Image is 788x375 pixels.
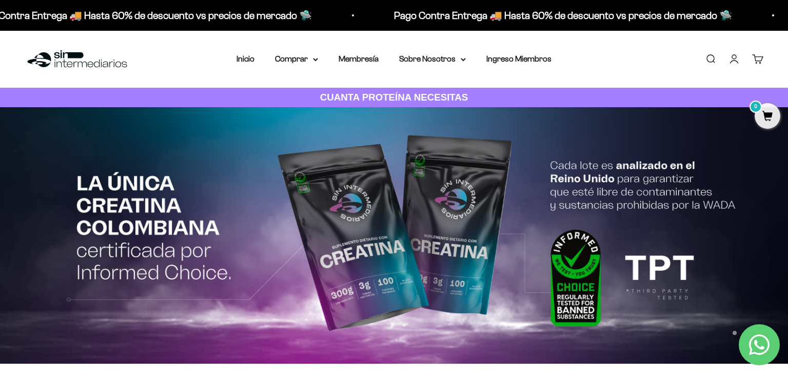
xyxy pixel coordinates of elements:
[750,101,762,113] mark: 0
[275,52,318,66] summary: Comprar
[339,54,379,63] a: Membresía
[283,7,621,24] p: Pago Contra Entrega 🚚 Hasta 60% de descuento vs precios de mercado 🛸
[320,92,468,103] strong: CUANTA PROTEÍNA NECESITAS
[237,54,254,63] a: Inicio
[755,111,780,123] a: 0
[486,54,551,63] a: Ingreso Miembros
[399,52,466,66] summary: Sobre Nosotros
